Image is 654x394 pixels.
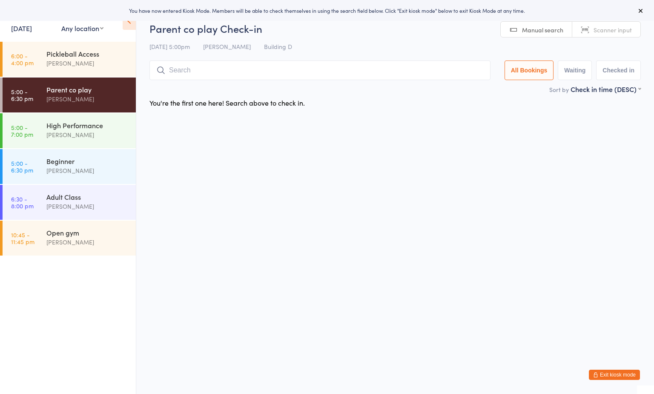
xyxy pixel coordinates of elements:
div: [PERSON_NAME] [46,237,129,247]
div: Any location [61,23,103,33]
div: [PERSON_NAME] [46,166,129,175]
div: Beginner [46,156,129,166]
div: You have now entered Kiosk Mode. Members will be able to check themselves in using the search fie... [14,7,640,14]
div: [PERSON_NAME] [46,130,129,140]
span: Building D [264,42,292,51]
a: 5:00 -6:30 pmParent co play[PERSON_NAME] [3,78,136,112]
div: Adult Class [46,192,129,201]
button: Exit kiosk mode [589,370,640,380]
time: 5:00 - 7:00 pm [11,124,33,138]
time: 6:00 - 4:00 pm [11,52,34,66]
a: 10:45 -11:45 pmOpen gym[PERSON_NAME] [3,221,136,256]
time: 5:00 - 6:30 pm [11,88,33,102]
a: [DATE] [11,23,32,33]
div: Parent co play [46,85,129,94]
time: 5:00 - 6:30 pm [11,160,33,173]
a: 5:00 -7:00 pmHigh Performance[PERSON_NAME] [3,113,136,148]
time: 10:45 - 11:45 pm [11,231,34,245]
span: [PERSON_NAME] [203,42,251,51]
span: Manual search [522,26,563,34]
div: [PERSON_NAME] [46,94,129,104]
div: Open gym [46,228,129,237]
button: Checked in [596,60,641,80]
h2: Parent co play Check-in [149,21,641,35]
a: 6:00 -4:00 pmPickleball Access[PERSON_NAME] [3,42,136,77]
label: Sort by [549,85,569,94]
div: High Performance [46,121,129,130]
div: [PERSON_NAME] [46,58,129,68]
input: Search [149,60,490,80]
a: 5:00 -6:30 pmBeginner[PERSON_NAME] [3,149,136,184]
a: 6:30 -8:00 pmAdult Class[PERSON_NAME] [3,185,136,220]
span: Scanner input [594,26,632,34]
div: [PERSON_NAME] [46,201,129,211]
div: You're the first one here! Search above to check in. [149,98,305,107]
div: Check in time (DESC) [571,84,641,94]
button: All Bookings [505,60,554,80]
span: [DATE] 5:00pm [149,42,190,51]
div: Pickleball Access [46,49,129,58]
button: Waiting [558,60,592,80]
time: 6:30 - 8:00 pm [11,196,34,209]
